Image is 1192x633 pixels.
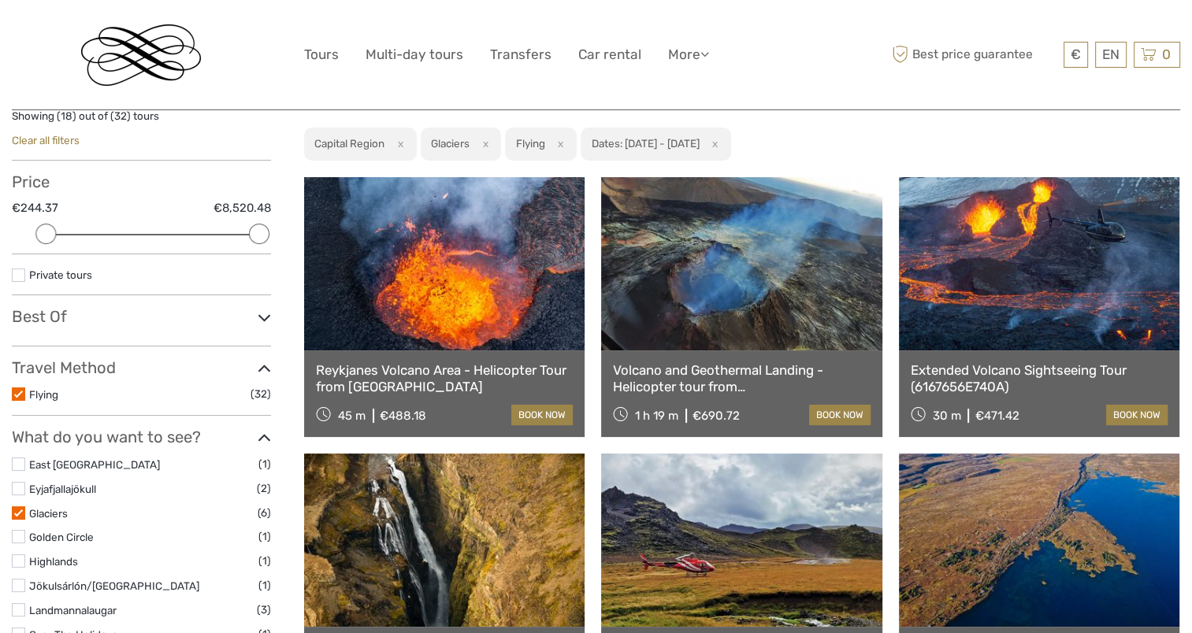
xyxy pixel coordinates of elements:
[61,109,72,124] label: 18
[366,43,463,66] a: Multi-day tours
[258,576,271,594] span: (1)
[29,483,96,495] a: Eyjafjallajökull
[1106,405,1168,425] a: book now
[251,385,271,403] span: (32)
[29,555,78,568] a: Highlands
[258,504,271,522] span: (6)
[1160,46,1173,62] span: 0
[548,135,569,152] button: x
[29,531,94,543] a: Golden Circle
[1071,46,1081,62] span: €
[809,405,871,425] a: book now
[975,409,1019,423] div: €471.42
[258,455,271,473] span: (1)
[258,552,271,570] span: (1)
[314,137,384,150] h2: Capital Region
[511,405,573,425] a: book now
[12,109,271,133] div: Showing ( ) out of ( ) tours
[29,458,160,471] a: East [GEOGRAPHIC_DATA]
[888,42,1060,68] span: Best price guarantee
[338,409,366,423] span: 45 m
[29,604,117,616] a: Landmannalaugar
[316,362,573,394] a: Reykjanes Volcano Area - Helicopter Tour from [GEOGRAPHIC_DATA]
[12,172,271,191] h3: Price
[911,362,1168,394] a: Extended Volcano Sightseeing Tour (6167656E740A)
[257,601,271,619] span: (3)
[635,409,678,423] span: 1 h 19 m
[29,579,199,592] a: Jökulsárlón/[GEOGRAPHIC_DATA]
[693,409,740,423] div: €690.72
[29,268,92,281] a: Private tours
[29,507,68,520] a: Glaciers
[29,388,58,401] a: Flying
[592,137,700,150] h2: Dates: [DATE] - [DATE]
[387,135,408,152] button: x
[613,362,870,394] a: Volcano and Geothermal Landing - Helicopter tour from [GEOGRAPHIC_DATA]
[22,28,178,40] p: We're away right now. Please check back later!
[490,43,551,66] a: Transfers
[472,135,493,152] button: x
[516,137,545,150] h2: Flying
[12,307,271,326] h3: Best Of
[12,200,58,217] label: €244.37
[380,409,426,423] div: €488.18
[12,428,271,446] h3: What do you want to see?
[578,43,641,66] a: Car rental
[214,200,271,217] label: €8,520.48
[12,134,80,146] a: Clear all filters
[431,137,470,150] h2: Glaciers
[258,527,271,546] span: (1)
[12,358,271,377] h3: Travel Method
[81,24,201,86] img: Reykjavik Residence
[932,409,960,423] span: 30 m
[257,479,271,498] span: (2)
[304,43,339,66] a: Tours
[181,24,200,43] button: Open LiveChat chat widget
[114,109,127,124] label: 32
[668,43,709,66] a: More
[1095,42,1127,68] div: EN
